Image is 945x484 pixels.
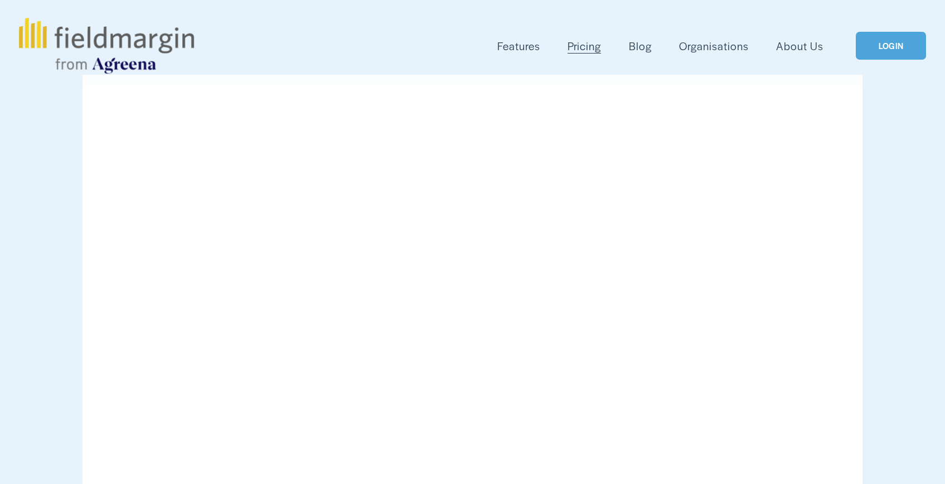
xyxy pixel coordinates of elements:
[497,37,540,55] a: folder dropdown
[679,37,749,55] a: Organisations
[856,32,926,60] a: LOGIN
[497,38,540,54] span: Features
[568,37,601,55] a: Pricing
[19,18,194,74] img: fieldmargin.com
[629,37,652,55] a: Blog
[776,37,823,55] a: About Us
